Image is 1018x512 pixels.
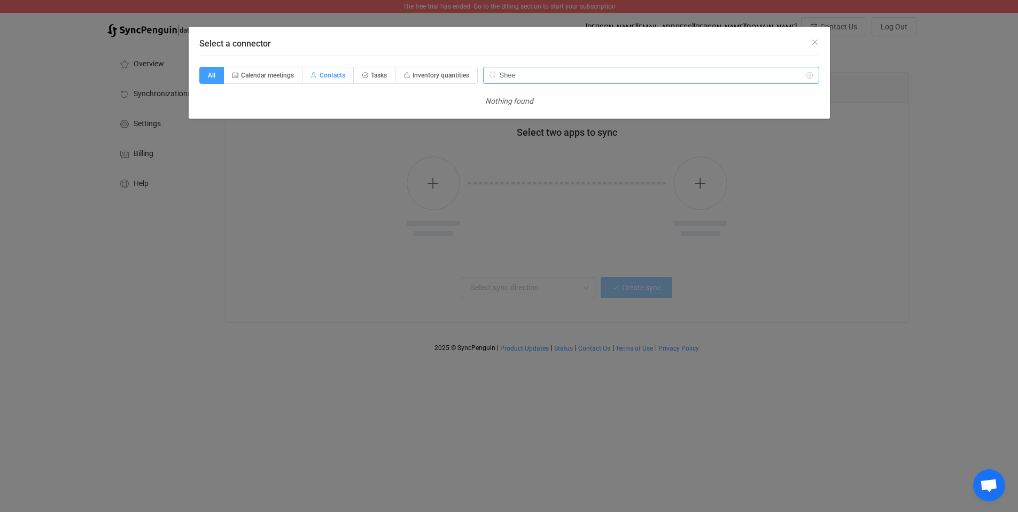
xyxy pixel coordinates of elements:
div: Nothing found [199,95,819,108]
input: Search [483,67,819,84]
span: Select a connector [199,38,271,49]
div: Select a connector [189,27,830,119]
button: Close [811,37,819,48]
a: Open chat [973,469,1005,501]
